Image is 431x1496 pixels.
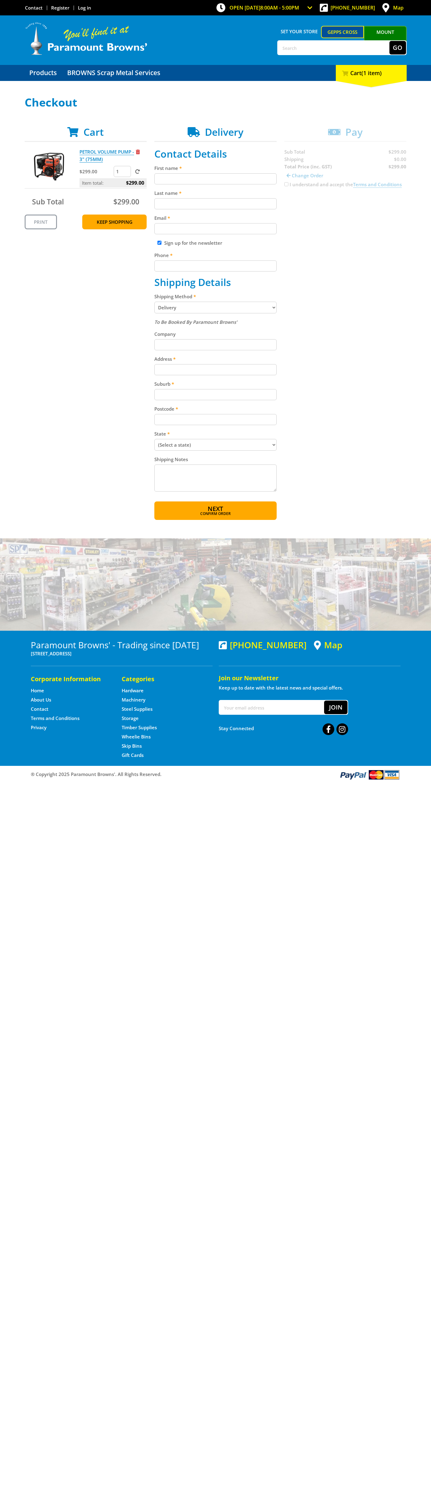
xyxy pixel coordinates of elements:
img: Paramount Browns' [25,22,148,56]
a: Go to the BROWNS Scrap Metal Services page [63,65,165,81]
span: Set your store [277,26,321,37]
img: PETROL VOLUME PUMP - 3" (75MM) [30,148,67,185]
span: 8:00am - 5:00pm [260,4,299,11]
a: View a map of Gepps Cross location [314,640,342,650]
p: $299.00 [79,168,112,175]
h5: Corporate Information [31,675,109,683]
a: Remove from cart [136,149,140,155]
a: Go to the Privacy page [31,724,47,731]
span: Delivery [205,125,243,139]
label: Shipping Method [154,293,277,300]
input: Please enter your postcode. [154,414,277,425]
select: Please select your state. [154,439,277,451]
h1: Checkout [25,96,407,109]
span: Sub Total [32,197,64,207]
a: Mount [PERSON_NAME] [364,26,407,49]
img: PayPal, Mastercard, Visa accepted [339,769,401,780]
label: Sign up for the newsletter [164,240,222,246]
span: (1 item) [361,69,382,77]
span: Confirm order [168,512,263,516]
span: Next [208,505,223,513]
h5: Categories [122,675,200,683]
label: Email [154,214,277,222]
label: Company [154,330,277,338]
select: Please select a shipping method. [154,302,277,313]
button: Next Confirm order [154,501,277,520]
h5: Join our Newsletter [219,674,401,682]
a: Go to the Steel Supplies page [122,706,152,712]
a: Go to the Wheelie Bins page [122,734,151,740]
a: Go to the Timber Supplies page [122,724,157,731]
a: Go to the Contact page [31,706,48,712]
a: Go to the Skip Bins page [122,743,142,749]
div: ® Copyright 2025 Paramount Browns'. All Rights Reserved. [25,769,407,780]
input: Your email address [219,701,324,714]
a: Go to the registration page [51,5,69,11]
a: Go to the Products page [25,65,61,81]
div: Stay Connected [219,721,348,736]
input: Please enter your last name. [154,198,277,209]
label: Last name [154,189,277,197]
input: Please enter your address. [154,364,277,375]
label: Shipping Notes [154,456,277,463]
h3: Paramount Browns' - Trading since [DATE] [31,640,213,650]
span: Cart [83,125,104,139]
a: PETROL VOLUME PUMP - 3" (75MM) [79,149,134,163]
a: Keep Shopping [82,215,147,229]
span: $299.00 [126,178,144,187]
button: Go [389,41,406,54]
a: Go to the Machinery page [122,697,145,703]
a: Go to the Contact page [25,5,43,11]
label: Suburb [154,380,277,388]
a: Log in [78,5,91,11]
a: Print [25,215,57,229]
input: Please enter your suburb. [154,389,277,400]
a: Go to the Gift Cards page [122,752,144,758]
p: Keep up to date with the latest news and special offers. [219,684,401,691]
button: Join [324,701,348,714]
p: Item total: [79,178,147,187]
label: Postcode [154,405,277,412]
input: Please enter your email address. [154,223,277,234]
a: Go to the About Us page [31,697,51,703]
p: [STREET_ADDRESS] [31,650,213,657]
label: First name [154,164,277,172]
a: Gepps Cross [321,26,364,38]
a: Go to the Hardware page [122,687,144,694]
h2: Shipping Details [154,276,277,288]
input: Search [278,41,389,54]
span: $299.00 [113,197,139,207]
span: OPEN [DATE] [230,4,299,11]
label: State [154,430,277,437]
div: [PHONE_NUMBER] [219,640,307,650]
input: Please enter your telephone number. [154,260,277,271]
h2: Contact Details [154,148,277,160]
input: Please enter your first name. [154,173,277,184]
a: Go to the Terms and Conditions page [31,715,79,722]
label: Phone [154,251,277,259]
div: Cart [336,65,407,81]
em: To Be Booked By Paramount Browns' [154,319,237,325]
label: Address [154,355,277,363]
a: Go to the Home page [31,687,44,694]
a: Go to the Storage page [122,715,139,722]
